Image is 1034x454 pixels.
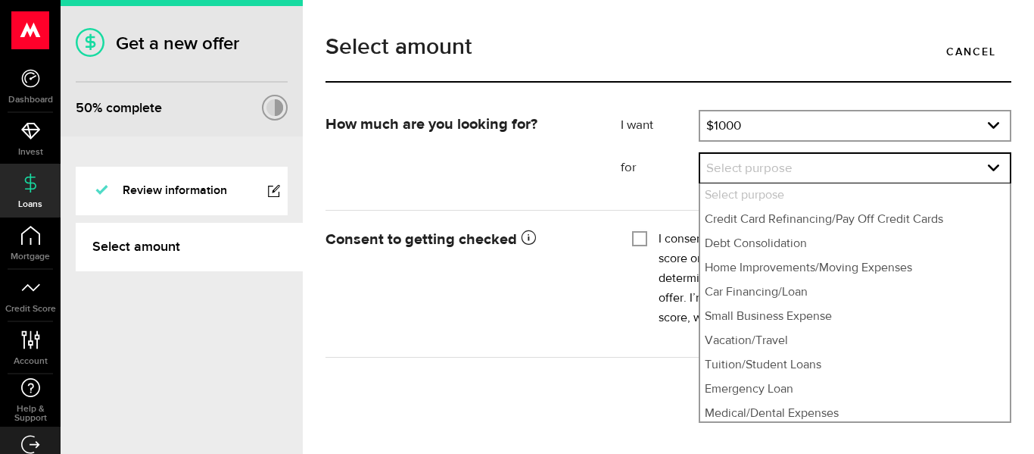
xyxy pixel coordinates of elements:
[76,33,288,55] h1: Get a new offer
[700,280,1010,305] li: Car Financing/Loan
[700,402,1010,426] li: Medical/Dental Expenses
[76,223,303,271] a: Select amount
[700,305,1010,329] li: Small Business Expense
[700,232,1010,256] li: Debt Consolidation
[700,154,1010,183] a: expand select
[621,117,699,135] label: I want
[621,159,699,177] label: for
[76,100,92,116] span: 50
[700,353,1010,377] li: Tuition/Student Loans
[700,183,1010,208] li: Select purpose
[700,329,1010,353] li: Vacation/Travel
[700,256,1010,280] li: Home Improvements/Moving Expenses
[700,111,1010,140] a: expand select
[325,36,1011,58] h1: Select amount
[325,232,536,247] strong: Consent to getting checked
[76,95,162,122] div: % complete
[931,36,1011,67] a: Cancel
[632,230,647,245] input: I consent to Mogo using my personal information to get a credit score or report from a credit rep...
[700,208,1010,232] li: Credit Card Refinancing/Pay Off Credit Cards
[76,167,288,215] a: Review information
[700,377,1010,402] li: Emergency Loan
[325,117,537,132] strong: How much are you looking for?
[659,230,1000,328] label: I consent to Mogo using my personal information to get a credit score or report from a credit rep...
[12,6,58,52] button: Open LiveChat chat widget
